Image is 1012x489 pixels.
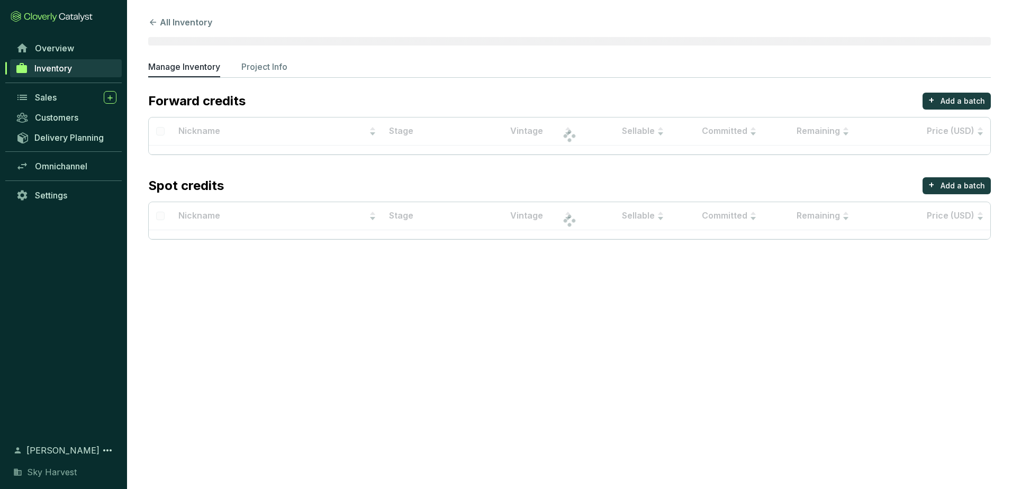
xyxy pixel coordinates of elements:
[35,161,87,171] span: Omnichannel
[923,177,991,194] button: +Add a batch
[928,93,935,107] p: +
[11,157,122,175] a: Omnichannel
[35,43,74,53] span: Overview
[27,466,77,478] span: Sky Harvest
[34,63,72,74] span: Inventory
[941,96,985,106] p: Add a batch
[11,108,122,126] a: Customers
[11,39,122,57] a: Overview
[35,112,78,123] span: Customers
[148,93,246,110] p: Forward credits
[35,190,67,201] span: Settings
[148,177,224,194] p: Spot credits
[923,93,991,110] button: +Add a batch
[928,177,935,192] p: +
[26,444,100,457] span: [PERSON_NAME]
[35,92,57,103] span: Sales
[941,180,985,191] p: Add a batch
[148,60,220,73] p: Manage Inventory
[148,16,212,29] button: All Inventory
[11,88,122,106] a: Sales
[34,132,104,143] span: Delivery Planning
[11,129,122,146] a: Delivery Planning
[10,59,122,77] a: Inventory
[241,60,287,73] p: Project Info
[11,186,122,204] a: Settings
